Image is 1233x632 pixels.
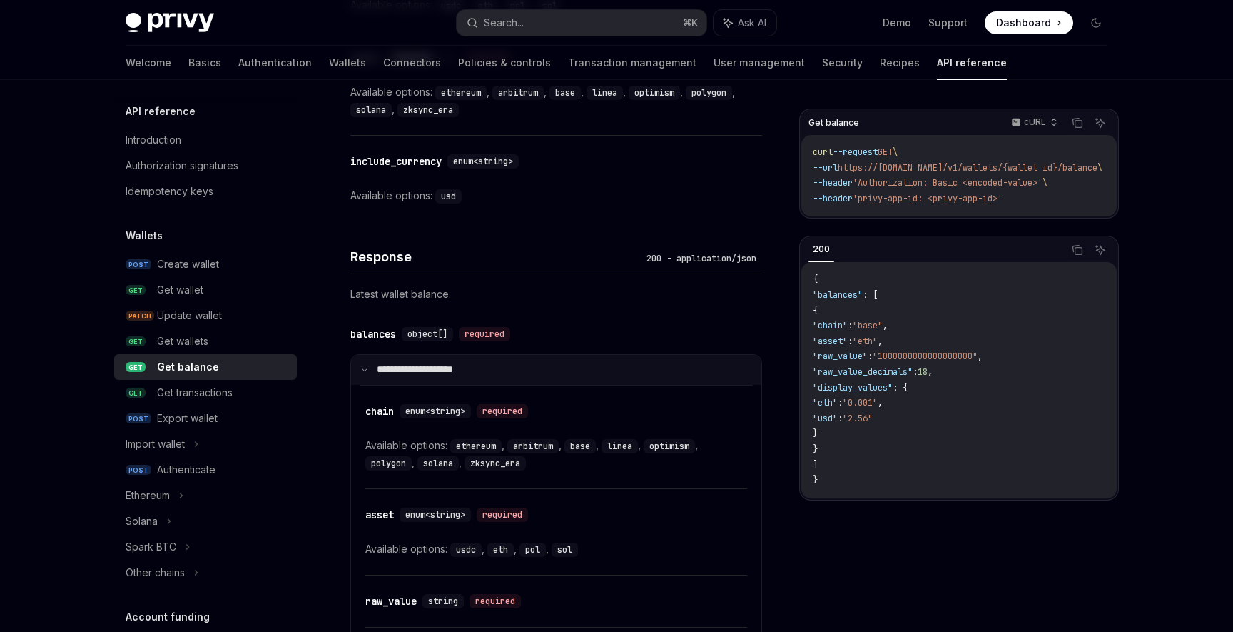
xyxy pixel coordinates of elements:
span: --header [813,177,853,189]
a: Transaction management [568,46,696,80]
div: Solana [126,513,158,530]
div: chain [365,404,394,418]
span: "eth" [813,397,838,408]
code: linea [587,86,623,100]
code: base [549,86,581,100]
span: https://[DOMAIN_NAME]/v1/wallets/{wallet_id}/balance [838,162,1097,174]
a: Wallets [329,46,366,80]
div: Create wallet [157,256,219,273]
div: raw_value [365,594,417,608]
span: : [913,366,918,378]
div: Authenticate [157,461,215,478]
div: , [450,437,507,454]
code: optimism [629,86,680,100]
div: , [450,541,487,558]
span: "display_values" [813,382,893,393]
a: Introduction [114,127,297,153]
span: 'privy-app-id: <privy-app-id>' [853,193,1003,204]
div: 200 - application/json [641,251,762,266]
div: , [564,437,602,454]
span: , [878,397,883,408]
h5: Account funding [126,608,210,626]
span: } [813,474,818,486]
span: curl [813,146,833,158]
code: ethereum [450,439,502,453]
span: enum<string> [405,509,465,521]
code: base [564,439,596,453]
a: Authentication [238,46,312,80]
span: "1000000000000000000" [873,351,978,362]
button: Search...⌘K [457,10,706,36]
span: ⌘ K [683,17,698,29]
a: GETGet wallets [114,328,297,354]
span: "0.001" [843,397,878,408]
div: , [686,84,738,101]
div: , [365,454,417,471]
a: API reference [937,46,1007,80]
span: "raw_value_decimals" [813,366,913,378]
a: PATCHUpdate wallet [114,303,297,328]
div: required [459,327,510,341]
code: polygon [686,86,732,100]
div: Spark BTC [126,538,176,556]
span: POST [126,259,151,270]
h5: API reference [126,103,196,120]
a: Support [928,16,968,30]
span: GET [126,336,146,347]
span: --request [833,146,878,158]
span: , [928,366,933,378]
code: pol [519,543,546,557]
span: "asset" [813,336,848,347]
span: : [848,336,853,347]
span: \ [1097,162,1102,174]
span: { [813,274,818,285]
code: polygon [365,456,412,471]
a: Security [822,46,863,80]
span: 18 [918,366,928,378]
span: : [848,320,853,331]
button: Ask AI [1091,241,1110,259]
span: string [428,596,458,607]
code: solana [350,103,392,117]
a: User management [714,46,805,80]
div: , [350,101,397,118]
span: "2.56" [843,413,873,424]
div: Import wallet [126,436,185,453]
div: Available options: [350,187,762,204]
div: Export wallet [157,410,218,427]
div: include_currency [350,154,442,169]
span: "base" [853,320,883,331]
code: ethereum [435,86,487,100]
div: asset [365,508,394,522]
span: : [838,397,843,408]
div: Idempotency keys [126,183,213,200]
span: GET [126,362,146,373]
span: , [978,351,983,362]
div: , [549,84,587,101]
a: POSTExport wallet [114,406,297,431]
span: enum<string> [405,406,465,417]
code: usdc [450,543,482,557]
div: Available options: [365,541,747,558]
span: { [813,305,818,316]
div: required [477,508,528,522]
span: POST [126,465,151,476]
div: Authorization signatures [126,157,238,174]
div: , [519,541,552,558]
span: ] [813,459,818,471]
span: Dashboard [996,16,1051,30]
a: Demo [883,16,911,30]
button: cURL [1003,111,1064,135]
a: POSTCreate wallet [114,251,297,277]
div: Get wallets [157,333,208,350]
span: \ [1042,177,1047,189]
a: Dashboard [985,11,1073,34]
span: : [ [863,289,878,301]
div: Other chains [126,564,185,581]
span: } [813,443,818,455]
span: "eth" [853,336,878,347]
span: 'Authorization: Basic <encoded-value>' [853,177,1042,189]
span: Get balance [808,117,859,129]
span: GET [126,285,146,296]
code: eth [487,543,514,557]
